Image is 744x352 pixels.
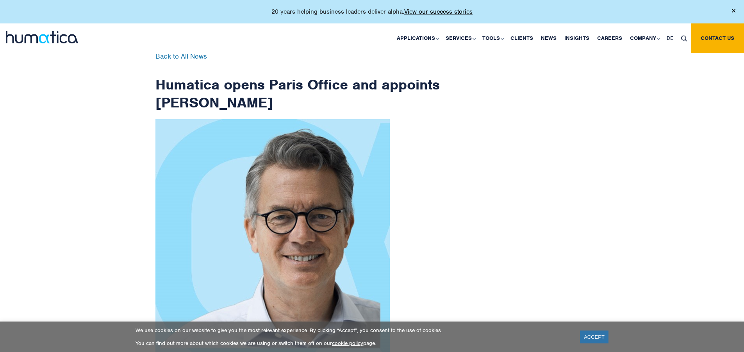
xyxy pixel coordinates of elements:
a: Services [442,23,478,53]
a: DE [663,23,677,53]
a: News [537,23,560,53]
p: 20 years helping business leaders deliver alpha. [271,8,473,16]
p: You can find out more about which cookies we are using or switch them off on our page. [136,340,570,347]
a: Company [626,23,663,53]
a: Applications [393,23,442,53]
h1: Humatica opens Paris Office and appoints [PERSON_NAME] [155,53,441,111]
a: Back to All News [155,52,207,61]
img: search_icon [681,36,687,41]
a: Clients [507,23,537,53]
p: We use cookies on our website to give you the most relevant experience. By clicking “Accept”, you... [136,327,570,334]
a: View our success stories [404,8,473,16]
a: Tools [478,23,507,53]
a: Insights [560,23,593,53]
img: logo [6,31,78,43]
a: Contact us [691,23,744,53]
a: ACCEPT [580,331,608,343]
a: cookie policy [332,340,363,347]
span: DE [667,35,673,41]
a: Careers [593,23,626,53]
